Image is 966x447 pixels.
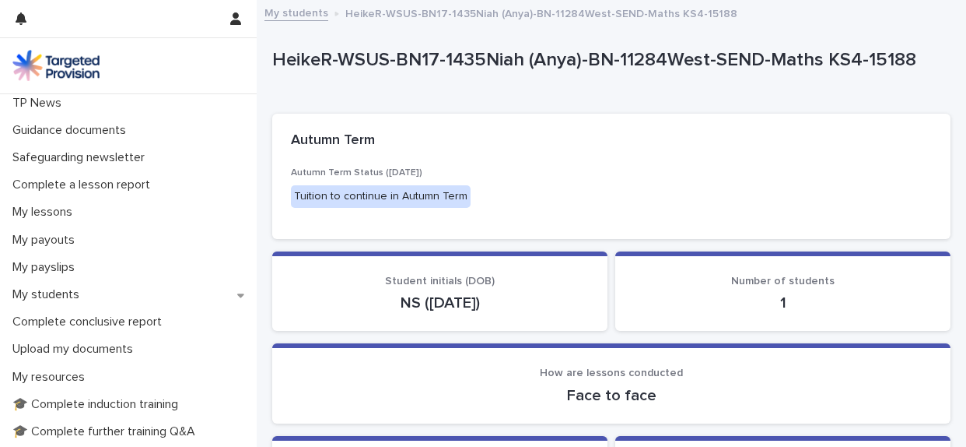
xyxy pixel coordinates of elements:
h2: Autumn Term [291,132,375,150]
p: TP News [6,96,74,111]
span: Autumn Term Status ([DATE]) [291,168,422,178]
p: NS ([DATE]) [291,294,589,312]
p: Face to face [291,386,932,405]
span: How are lessons conducted [540,368,683,378]
p: HeikeR-WSUS-BN17-1435Niah (Anya)-BN-11284West-SEND-Maths KS4-15188 [345,4,737,21]
span: Student initials (DOB) [385,276,495,287]
p: Safeguarding newsletter [6,150,157,165]
p: My students [6,287,92,302]
p: HeikeR-WSUS-BN17-1435Niah (Anya)-BN-11284West-SEND-Maths KS4-15188 [272,49,944,72]
p: My payouts [6,233,87,248]
p: My resources [6,370,97,385]
a: My students [264,3,328,21]
p: 🎓 Complete further training Q&A [6,424,208,439]
p: Upload my documents [6,342,145,357]
p: My payslips [6,260,87,275]
p: 1 [634,294,932,312]
span: Number of students [731,276,835,287]
div: Tuition to continue in Autumn Term [291,185,471,208]
p: 🎓 Complete induction training [6,397,191,412]
img: M5nRWzHhSzIhMunXDL62 [12,50,100,81]
p: Guidance documents [6,123,138,138]
p: Complete conclusive report [6,315,174,329]
p: My lessons [6,205,85,220]
p: Complete a lesson report [6,178,163,192]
